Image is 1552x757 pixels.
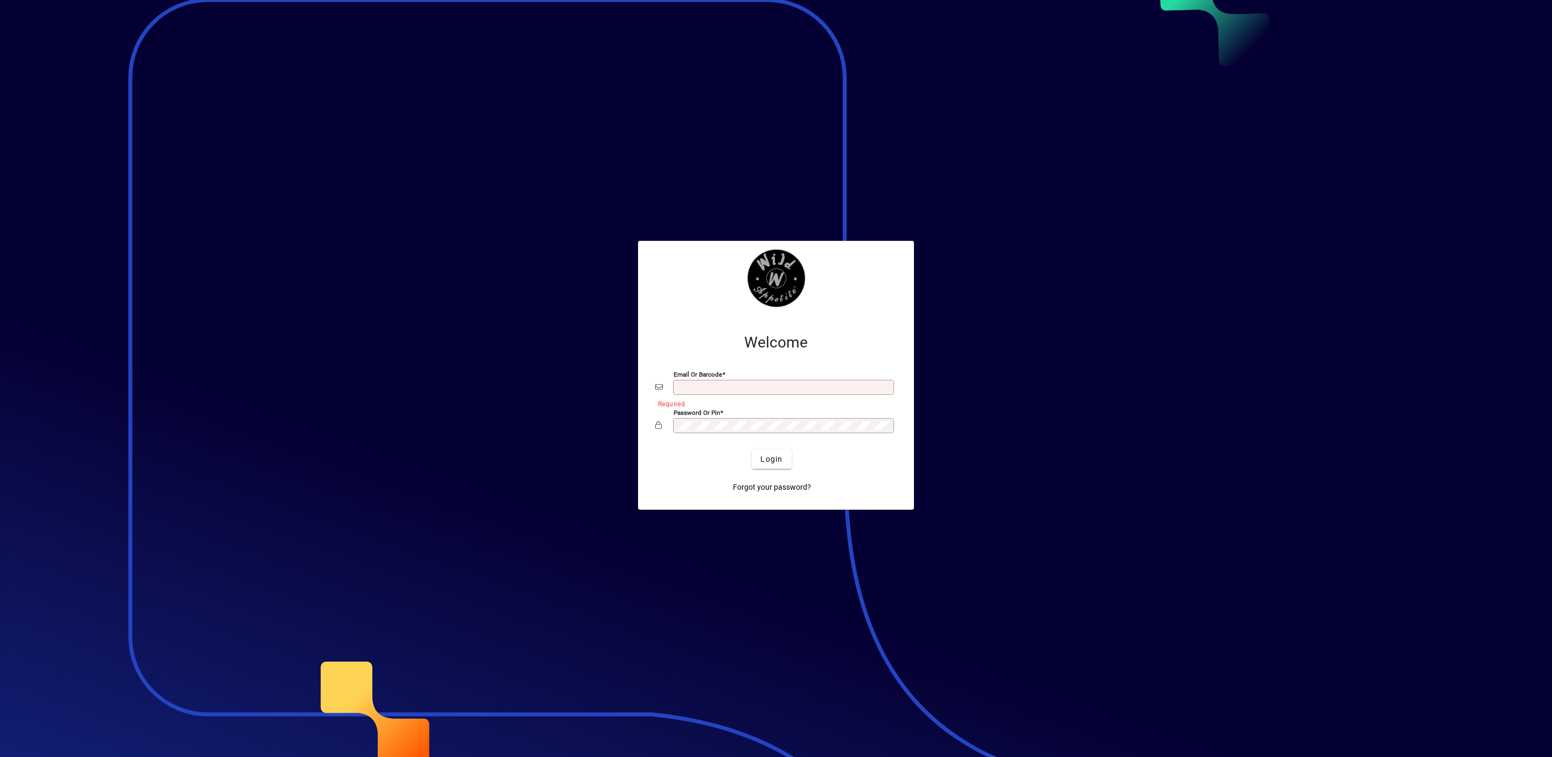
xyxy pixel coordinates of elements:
[733,482,811,493] span: Forgot your password?
[658,398,888,409] mat-error: Required
[655,334,897,352] h2: Welcome
[760,454,782,465] span: Login
[752,449,791,469] button: Login
[674,409,720,416] mat-label: Password or Pin
[674,371,722,378] mat-label: Email or Barcode
[729,477,815,497] a: Forgot your password?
